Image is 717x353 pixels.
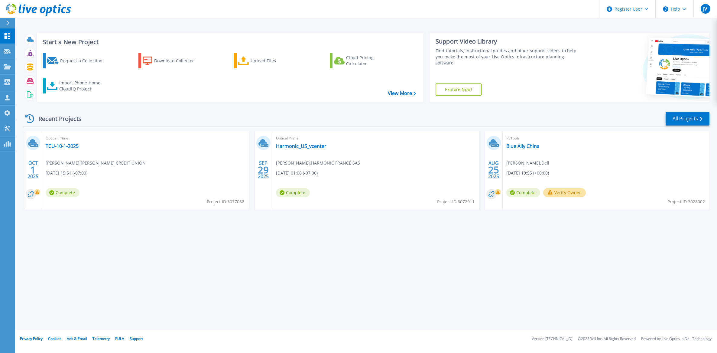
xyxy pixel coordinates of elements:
[388,90,416,96] a: View More
[60,55,109,67] div: Request a Collection
[130,336,143,341] a: Support
[488,167,499,172] span: 25
[67,336,87,341] a: Ads & Email
[436,48,580,66] div: Find tutorials, instructional guides and other support videos to help you make the most of your L...
[92,336,110,341] a: Telemetry
[666,112,709,126] a: All Projects
[276,143,326,149] a: Harmonic_US_vcenter
[506,170,549,176] span: [DATE] 19:55 (+00:00)
[27,159,39,181] div: OCT 2025
[46,170,87,176] span: [DATE] 15:51 (-07:00)
[30,167,36,172] span: 1
[276,170,318,176] span: [DATE] 01:08 (-07:00)
[506,135,706,142] span: RVTools
[251,55,299,67] div: Upload Files
[667,198,705,205] span: Project ID: 3028002
[48,336,61,341] a: Cookies
[276,160,360,166] span: [PERSON_NAME] , HARMONIC FRANCE SAS
[59,80,106,92] div: Import Phone Home CloudIQ Project
[436,38,580,45] div: Support Video Library
[46,135,245,142] span: Optical Prime
[154,55,203,67] div: Download Collector
[437,198,475,205] span: Project ID: 3072911
[46,188,79,197] span: Complete
[532,337,573,341] li: Version: [TECHNICAL_ID]
[43,39,416,45] h3: Start a New Project
[276,188,310,197] span: Complete
[506,160,549,166] span: [PERSON_NAME] , Dell
[436,83,482,96] a: Explore Now!
[258,167,269,172] span: 29
[23,111,90,126] div: Recent Projects
[578,337,636,341] li: © 2025 Dell Inc. All Rights Reserved
[207,198,244,205] span: Project ID: 3077062
[20,336,43,341] a: Privacy Policy
[276,135,475,142] span: Optical Prime
[641,337,712,341] li: Powered by Live Optics, a Dell Technology
[138,53,206,68] a: Download Collector
[506,188,540,197] span: Complete
[506,143,540,149] a: Blue Ally China
[488,159,499,181] div: AUG 2025
[115,336,124,341] a: EULA
[46,143,79,149] a: TCU-10-1-2025
[46,160,146,166] span: [PERSON_NAME] , [PERSON_NAME] CREDIT UNION
[346,55,394,67] div: Cloud Pricing Calculator
[330,53,397,68] a: Cloud Pricing Calculator
[234,53,301,68] a: Upload Files
[543,188,586,197] button: Verify Owner
[258,159,269,181] div: SEP 2025
[703,6,707,11] span: JV
[43,53,110,68] a: Request a Collection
